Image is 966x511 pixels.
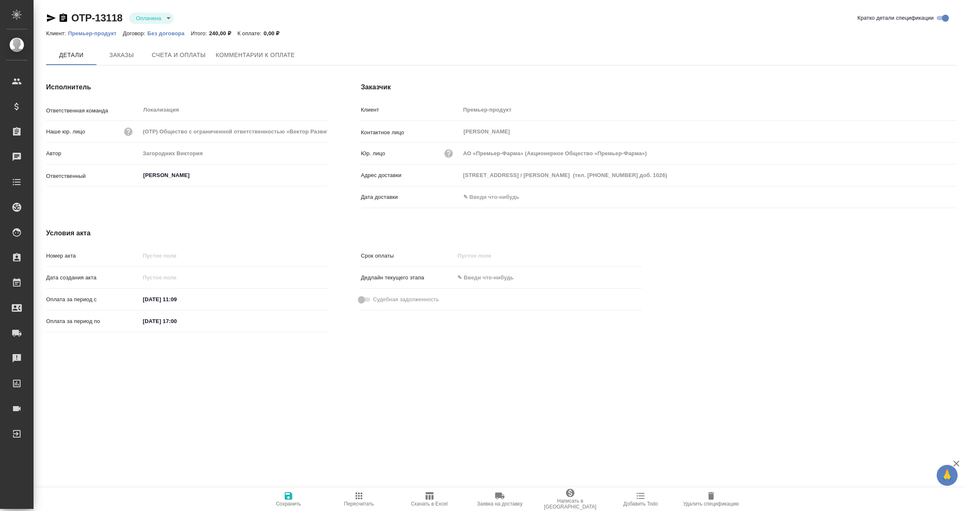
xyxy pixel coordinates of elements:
div: Оплачена [129,13,174,24]
p: Дата доставки [361,193,460,201]
p: Клиент [361,106,460,114]
h4: Условия акта [46,228,642,238]
input: Пустое поле [140,271,213,284]
input: Пустое поле [460,147,957,159]
p: Клиент: [46,30,68,36]
p: Без договора [148,30,191,36]
p: Юр. лицо [361,149,385,158]
input: Пустое поле [460,104,957,116]
button: Скопировать ссылку для ЯМессенджера [46,13,56,23]
p: Дедлайн текущего этапа [361,274,455,282]
a: OTP-13118 [71,12,122,23]
p: Дата создания акта [46,274,140,282]
input: ✎ Введи что-нибудь [140,315,213,327]
span: Детали [51,50,91,60]
p: Договор: [123,30,148,36]
p: Оплата за период с [46,295,140,304]
input: ✎ Введи что-нибудь [140,293,213,305]
span: Заказы [101,50,142,60]
input: Пустое поле [140,147,327,159]
h4: Исполнитель [46,82,327,92]
p: Номер акта [46,252,140,260]
input: Пустое поле [140,125,327,138]
p: Ответственный [46,172,140,180]
p: 240,00 ₽ [209,30,238,36]
p: Итого: [191,30,209,36]
button: Скопировать ссылку [58,13,68,23]
span: Счета и оплаты [152,50,206,60]
span: 🙏 [940,467,954,484]
span: Кратко детали спецификации [857,14,934,22]
p: Оплата за период по [46,317,140,326]
span: Судебная задолженность [373,295,439,304]
h4: Заказчик [361,82,957,92]
p: Адрес доставки [361,171,460,180]
p: К оплате: [237,30,264,36]
p: Контактное лицо [361,128,460,137]
button: Open [323,175,325,176]
a: Без договора [148,29,191,36]
span: Комментарии к оплате [216,50,295,60]
p: Премьер-продукт [68,30,123,36]
p: Автор [46,149,140,158]
p: Срок оплаты [361,252,455,260]
input: Пустое поле [140,250,327,262]
input: ✎ Введи что-нибудь [460,191,534,203]
p: Ответственная команда [46,107,140,115]
button: Оплачена [133,15,164,22]
a: Премьер-продукт [68,29,123,36]
p: 0,00 ₽ [264,30,286,36]
p: Наше юр. лицо [46,128,85,136]
input: Пустое поле [454,250,528,262]
input: ✎ Введи что-нибудь [454,271,528,284]
input: Пустое поле [460,169,957,181]
button: 🙏 [937,465,958,486]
